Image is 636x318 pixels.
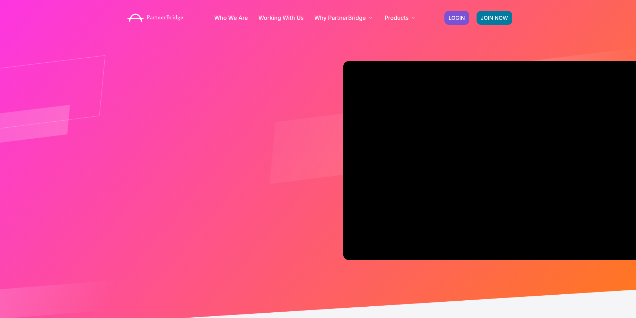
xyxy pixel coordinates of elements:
span: LOGIN [449,15,465,21]
a: Why PartnerBridge [314,15,374,21]
a: Who We Are [214,15,248,21]
a: Working With Us [258,15,304,21]
span: JOIN NOW [481,15,508,21]
a: JOIN NOW [477,11,512,25]
a: LOGIN [444,11,469,25]
a: Products [385,15,417,21]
